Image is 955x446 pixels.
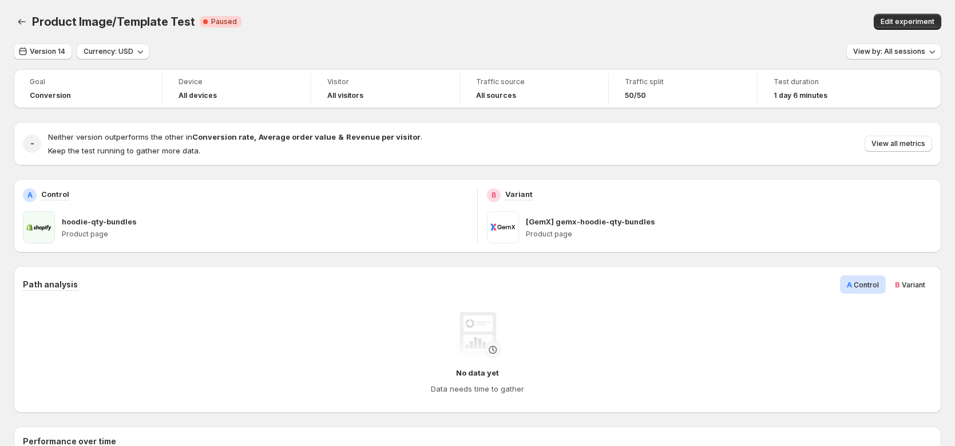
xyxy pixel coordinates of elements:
[62,216,137,227] p: hoodie-qty-bundles
[346,132,421,141] strong: Revenue per visitor
[526,216,655,227] p: [GemX] gemx-hoodie-qty-bundles
[476,91,516,100] h4: All sources
[476,76,592,101] a: Traffic sourceAll sources
[846,44,941,60] button: View by: All sessions
[259,132,336,141] strong: Average order value
[14,14,30,30] button: Back
[23,211,55,243] img: hoodie-qty-bundles
[327,76,443,101] a: VisitorAll visitors
[476,77,592,86] span: Traffic source
[14,44,72,60] button: Version 14
[338,132,344,141] strong: &
[30,91,71,100] span: Conversion
[774,76,890,101] a: Test duration1 day 6 minutes
[774,77,890,86] span: Test duration
[625,77,741,86] span: Traffic split
[179,91,217,100] h4: All devices
[48,132,422,141] span: Neither version outperforms the other in .
[625,76,741,101] a: Traffic split50/50
[62,230,468,239] p: Product page
[327,77,443,86] span: Visitor
[30,77,146,86] span: Goal
[179,76,295,101] a: DeviceAll devices
[492,191,496,200] h2: B
[871,139,925,148] span: View all metrics
[895,280,900,289] span: B
[431,383,524,394] h4: Data needs time to gather
[211,17,237,26] span: Paused
[30,76,146,101] a: GoalConversion
[456,367,499,378] h4: No data yet
[41,188,69,200] p: Control
[881,17,934,26] span: Edit experiment
[179,77,295,86] span: Device
[487,211,519,243] img: [GemX] gemx-hoodie-qty-bundles
[526,230,932,239] p: Product page
[27,191,33,200] h2: A
[30,138,34,149] h2: -
[874,14,941,30] button: Edit experiment
[327,91,363,100] h4: All visitors
[625,91,646,100] span: 50/50
[30,47,65,56] span: Version 14
[865,136,932,152] button: View all metrics
[77,44,149,60] button: Currency: USD
[854,281,879,289] span: Control
[192,132,254,141] strong: Conversion rate
[853,47,925,56] span: View by: All sessions
[774,91,827,100] span: 1 day 6 minutes
[32,15,195,29] span: Product Image/Template Test
[847,280,852,289] span: A
[84,47,133,56] span: Currency: USD
[455,312,501,358] img: No data yet
[23,279,78,290] h3: Path analysis
[505,188,533,200] p: Variant
[48,146,200,155] span: Keep the test running to gather more data.
[254,132,256,141] strong: ,
[902,281,925,289] span: Variant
